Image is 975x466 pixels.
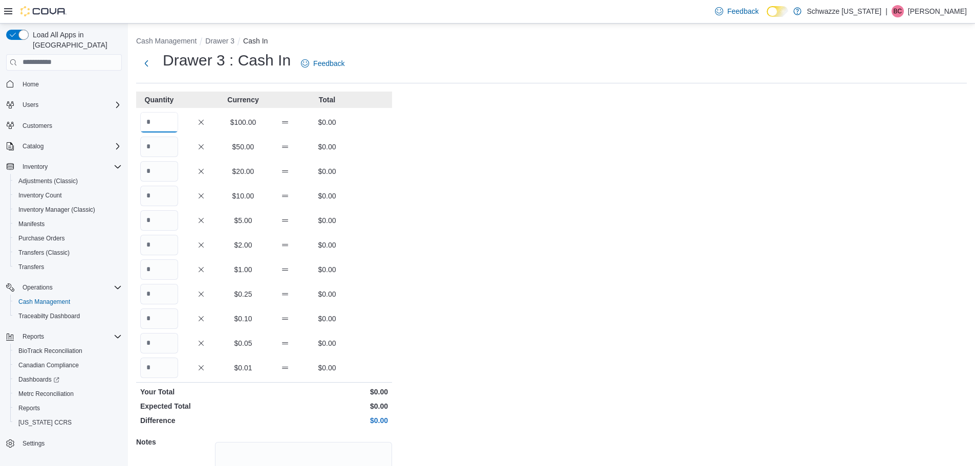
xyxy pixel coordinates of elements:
[10,231,126,246] button: Purchase Orders
[767,6,788,17] input: Dark Mode
[18,206,95,214] span: Inventory Manager (Classic)
[18,437,122,450] span: Settings
[18,119,122,132] span: Customers
[10,188,126,203] button: Inventory Count
[266,415,388,426] p: $0.00
[14,345,122,357] span: BioTrack Reconciliation
[308,95,346,105] p: Total
[18,437,49,450] a: Settings
[140,210,178,231] input: Quantity
[18,298,70,306] span: Cash Management
[224,240,262,250] p: $2.00
[892,5,904,17] div: Brennan Croy
[18,347,82,355] span: BioTrack Reconciliation
[14,204,99,216] a: Inventory Manager (Classic)
[140,284,178,304] input: Quantity
[23,80,39,88] span: Home
[140,137,178,157] input: Quantity
[308,117,346,127] p: $0.00
[10,401,126,415] button: Reports
[308,289,346,299] p: $0.00
[18,249,70,257] span: Transfers (Classic)
[10,260,126,274] button: Transfers
[140,415,262,426] p: Difference
[18,220,45,228] span: Manifests
[224,338,262,348] p: $0.05
[14,175,82,187] a: Adjustments (Classic)
[308,240,346,250] p: $0.00
[14,388,78,400] a: Metrc Reconciliation
[163,50,291,71] h1: Drawer 3 : Cash In
[14,232,122,245] span: Purchase Orders
[2,160,126,174] button: Inventory
[14,373,122,386] span: Dashboards
[224,166,262,176] p: $20.00
[140,358,178,378] input: Quantity
[308,338,346,348] p: $0.00
[18,404,40,412] span: Reports
[140,308,178,329] input: Quantity
[136,37,197,45] button: Cash Management
[18,330,48,343] button: Reports
[18,140,48,152] button: Catalog
[140,387,262,397] p: Your Total
[10,246,126,260] button: Transfers (Classic)
[807,5,881,17] p: Schwazze [US_STATE]
[224,191,262,201] p: $10.00
[224,142,262,152] p: $50.00
[2,139,126,153] button: Catalog
[224,314,262,324] p: $0.10
[18,312,80,320] span: Traceabilty Dashboard
[14,261,48,273] a: Transfers
[23,439,45,448] span: Settings
[308,215,346,226] p: $0.00
[10,372,126,387] a: Dashboards
[308,142,346,152] p: $0.00
[14,402,122,414] span: Reports
[14,296,122,308] span: Cash Management
[14,359,83,371] a: Canadian Compliance
[14,189,122,202] span: Inventory Count
[18,161,52,173] button: Inventory
[308,314,346,324] p: $0.00
[18,361,79,369] span: Canadian Compliance
[14,359,122,371] span: Canadian Compliance
[2,436,126,451] button: Settings
[29,30,122,50] span: Load All Apps in [GEOGRAPHIC_DATA]
[14,218,49,230] a: Manifests
[23,163,48,171] span: Inventory
[224,215,262,226] p: $5.00
[14,388,122,400] span: Metrc Reconciliation
[140,333,178,353] input: Quantity
[18,390,74,398] span: Metrc Reconciliation
[140,235,178,255] input: Quantity
[14,310,122,322] span: Traceabilty Dashboard
[18,78,122,91] span: Home
[140,161,178,182] input: Quantity
[18,191,62,199] span: Inventory Count
[885,5,887,17] p: |
[14,204,122,216] span: Inventory Manager (Classic)
[20,6,67,16] img: Cova
[18,418,72,427] span: [US_STATE] CCRS
[224,117,262,127] p: $100.00
[14,310,84,322] a: Traceabilty Dashboard
[313,58,344,69] span: Feedback
[14,416,76,429] a: [US_STATE] CCRS
[10,309,126,323] button: Traceabilty Dashboard
[14,232,69,245] a: Purchase Orders
[2,77,126,92] button: Home
[140,112,178,132] input: Quantity
[308,264,346,275] p: $0.00
[18,281,57,294] button: Operations
[18,78,43,91] a: Home
[18,330,122,343] span: Reports
[908,5,967,17] p: [PERSON_NAME]
[308,166,346,176] p: $0.00
[10,358,126,372] button: Canadian Compliance
[10,387,126,401] button: Metrc Reconciliation
[10,174,126,188] button: Adjustments (Classic)
[23,332,44,341] span: Reports
[224,95,262,105] p: Currency
[308,363,346,373] p: $0.00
